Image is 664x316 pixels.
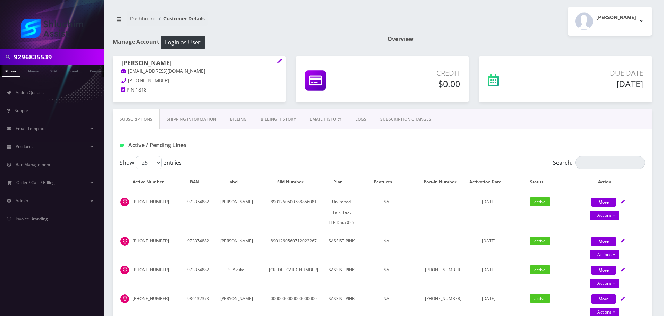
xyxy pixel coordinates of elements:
a: LOGS [348,109,373,129]
span: Ban Management [16,162,50,168]
img: Shluchim Assist [21,19,83,38]
span: Invoice Branding [16,216,48,222]
h5: [DATE] [543,78,643,89]
span: [DATE] [482,199,495,205]
span: Order / Cart / Billing [16,180,55,186]
td: [PHONE_NUMBER] [120,232,182,260]
td: 973374882 [183,261,213,289]
th: Active Number: activate to sort column ascending [120,172,182,192]
td: [PHONE_NUMBER] [120,261,182,289]
th: BAN: activate to sort column ascending [183,172,213,192]
input: Search: [575,156,645,169]
a: Billing History [254,109,303,129]
th: Activation Date: activate to sort column ascending [469,172,508,192]
span: Email Template [16,126,46,131]
a: Actions [590,250,619,259]
h1: Manage Account [113,36,377,49]
td: SASSIST PINK [328,232,355,260]
img: Active / Pending Lines [120,144,124,147]
p: Credit [374,68,460,78]
a: SUBSCRIPTION CHANGES [373,109,438,129]
span: active [530,294,550,303]
span: [DATE] [482,238,495,244]
a: Dashboard [130,15,156,22]
th: Features: activate to sort column ascending [355,172,417,192]
button: [PERSON_NAME] [568,7,652,36]
span: active [530,197,550,206]
span: [PHONE_NUMBER] [128,77,169,84]
td: [PHONE_NUMBER] [418,261,468,289]
nav: breadcrumb [113,11,377,31]
th: Port-In Number: activate to sort column ascending [418,172,468,192]
span: active [530,265,550,274]
a: EMAIL HISTORY [303,109,348,129]
span: Action Queues [16,89,44,95]
img: t_img.png [120,198,129,206]
a: [EMAIL_ADDRESS][DOMAIN_NAME] [121,68,205,75]
h1: [PERSON_NAME] [121,59,277,68]
td: 8901260560712022267 [260,232,328,260]
a: SIM [47,65,60,76]
td: 973374882 [183,232,213,260]
p: Due Date [543,68,643,78]
span: Admin [16,198,28,204]
td: NA [355,261,417,289]
img: t_img.png [120,266,129,274]
td: SASSIST PINK [328,261,355,289]
button: More [591,266,616,275]
a: Login as User [159,38,205,45]
img: t_img.png [120,237,129,246]
h2: [PERSON_NAME] [596,15,636,20]
a: Phone [2,65,20,77]
label: Search: [553,156,645,169]
button: More [591,294,616,304]
label: Show entries [120,156,182,169]
td: [CREDIT_CARD_NUMBER] [260,261,328,289]
td: [PERSON_NAME] [214,232,259,260]
a: Actions [590,211,619,220]
span: [DATE] [482,296,495,301]
th: Status: activate to sort column ascending [509,172,571,192]
img: t_img.png [120,294,129,303]
h1: Active / Pending Lines [120,142,288,148]
td: 8901260500788856081 [260,193,328,231]
span: 1818 [136,87,147,93]
td: NA [355,232,417,260]
a: Company [86,65,110,76]
td: Unlimited Talk, Text LTE Data $25 [328,193,355,231]
span: Products [16,144,33,150]
h1: Overview [388,36,652,42]
a: Billing [223,109,254,129]
input: Search in Company [14,50,102,63]
span: [DATE] [482,267,495,273]
th: Action: activate to sort column ascending [572,172,644,192]
th: Plan: activate to sort column ascending [328,172,355,192]
button: More [591,198,616,207]
a: Shipping Information [160,109,223,129]
td: 973374882 [183,193,213,231]
a: Name [25,65,42,76]
button: Login as User [161,36,205,49]
li: Customer Details [156,15,205,22]
a: Email [65,65,82,76]
a: Actions [590,279,619,288]
a: Subscriptions [113,109,160,129]
a: PIN: [121,87,136,94]
select: Showentries [136,156,162,169]
span: Support [15,108,30,113]
th: Label: activate to sort column ascending [214,172,259,192]
th: SIM Number: activate to sort column ascending [260,172,328,192]
h5: $0.00 [374,78,460,89]
td: [PERSON_NAME] [214,193,259,231]
span: active [530,237,550,245]
td: S. Akuka [214,261,259,289]
td: NA [355,193,417,231]
button: More [591,237,616,246]
td: [PHONE_NUMBER] [120,193,182,231]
